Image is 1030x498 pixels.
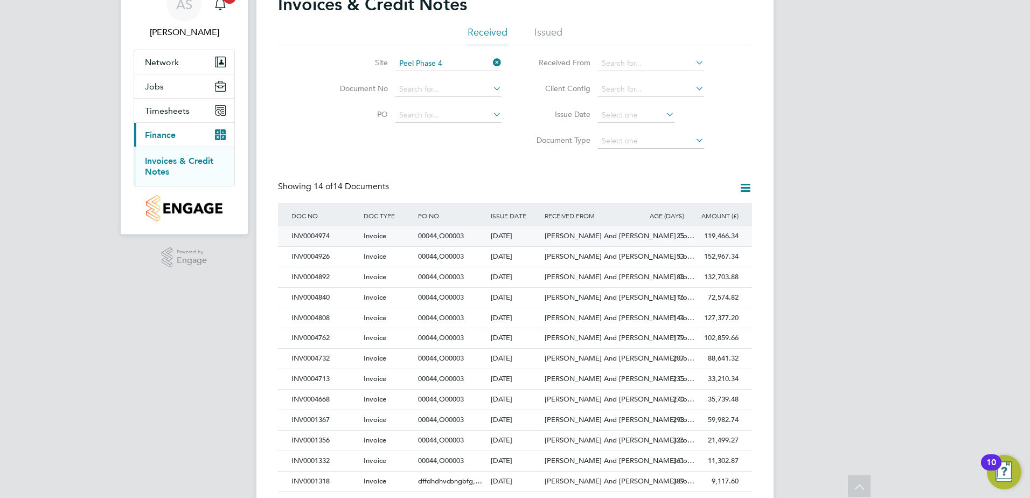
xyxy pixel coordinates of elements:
[364,476,386,486] span: Invoice
[364,435,386,445] span: Invoice
[177,256,207,265] span: Engage
[364,272,386,281] span: Invoice
[673,374,684,383] span: 235
[289,472,361,492] div: INV0001318
[488,226,542,246] div: [DATE]
[687,226,741,246] div: 119,466.34
[134,147,234,186] div: Finance
[145,130,176,140] span: Finance
[687,431,741,451] div: 21,499.27
[545,415,694,424] span: [PERSON_NAME] And [PERSON_NAME] Co…
[687,451,741,471] div: 11,302.87
[632,203,687,228] div: AGE (DAYS)
[545,333,694,342] span: [PERSON_NAME] And [PERSON_NAME] Co…
[545,231,694,240] span: [PERSON_NAME] And [PERSON_NAME] Co…
[687,267,741,287] div: 132,703.88
[687,349,741,369] div: 88,641.32
[418,231,464,240] span: 00044,O00003
[278,181,391,192] div: Showing
[545,374,694,383] span: [PERSON_NAME] And [PERSON_NAME] Co…
[134,99,234,122] button: Timesheets
[468,26,507,45] li: Received
[687,308,741,328] div: 127,377.20
[488,472,542,492] div: [DATE]
[488,288,542,308] div: [DATE]
[289,369,361,389] div: INV0004713
[418,374,464,383] span: 00044,O00003
[395,108,502,123] input: Search for...
[687,203,741,228] div: AMOUNT (£)
[488,451,542,471] div: [DATE]
[314,181,333,192] span: 14 of
[488,308,542,328] div: [DATE]
[677,252,684,261] span: 53
[488,410,542,430] div: [DATE]
[146,195,222,222] img: countryside-properties-logo-retina.png
[673,456,684,465] span: 361
[134,123,234,147] button: Finance
[145,57,179,67] span: Network
[528,135,590,145] label: Document Type
[364,313,386,322] span: Invoice
[687,390,741,410] div: 35,739.48
[364,293,386,302] span: Invoice
[145,81,164,92] span: Jobs
[673,476,684,486] span: 389
[488,390,542,410] div: [DATE]
[145,156,213,177] a: Invoices & Credit Notes
[545,252,694,261] span: [PERSON_NAME] And [PERSON_NAME] Co…
[488,328,542,348] div: [DATE]
[162,247,207,268] a: Powered byEngage
[134,50,234,74] button: Network
[987,455,1021,489] button: Open Resource Center, 10 new notifications
[326,84,388,93] label: Document No
[361,203,415,228] div: DOC TYPE
[673,313,684,322] span: 144
[418,354,464,363] span: 00044,O00003
[673,354,684,363] span: 207
[415,203,488,228] div: PO NO
[289,308,361,328] div: INV0004808
[418,456,464,465] span: 00044,O00003
[289,349,361,369] div: INV0004732
[289,451,361,471] div: INV0001332
[326,109,388,119] label: PO
[545,435,694,445] span: [PERSON_NAME] And [PERSON_NAME] Co…
[687,472,741,492] div: 9,117.60
[677,231,684,240] span: 25
[545,456,694,465] span: [PERSON_NAME] And [PERSON_NAME] Co…
[289,226,361,246] div: INV0004974
[542,203,632,228] div: RECEIVED FROM
[545,313,694,322] span: [PERSON_NAME] And [PERSON_NAME] Co…
[418,313,464,322] span: 00044,O00003
[418,272,464,281] span: 00044,O00003
[364,354,386,363] span: Invoice
[134,195,235,222] a: Go to home page
[488,203,542,228] div: ISSUE DATE
[364,395,386,404] span: Invoice
[545,395,694,404] span: [PERSON_NAME] And [PERSON_NAME] Co…
[177,247,207,257] span: Powered by
[418,435,464,445] span: 00044,O00003
[289,390,361,410] div: INV0004668
[545,476,694,486] span: [PERSON_NAME] And [PERSON_NAME] Co…
[326,58,388,67] label: Site
[418,415,464,424] span: 00044,O00003
[364,333,386,342] span: Invoice
[545,272,694,281] span: [PERSON_NAME] And [PERSON_NAME] Co…
[418,293,464,302] span: 00044,O00003
[134,26,235,39] span: Abi Soady
[673,395,684,404] span: 270
[687,369,741,389] div: 33,210.34
[289,267,361,287] div: INV0004892
[488,349,542,369] div: [DATE]
[677,272,684,281] span: 88
[534,26,562,45] li: Issued
[134,74,234,98] button: Jobs
[289,431,361,451] div: INV0001356
[545,293,694,302] span: [PERSON_NAME] And [PERSON_NAME] Co…
[687,288,741,308] div: 72,574.82
[289,328,361,348] div: INV0004762
[986,462,996,476] div: 10
[364,456,386,465] span: Invoice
